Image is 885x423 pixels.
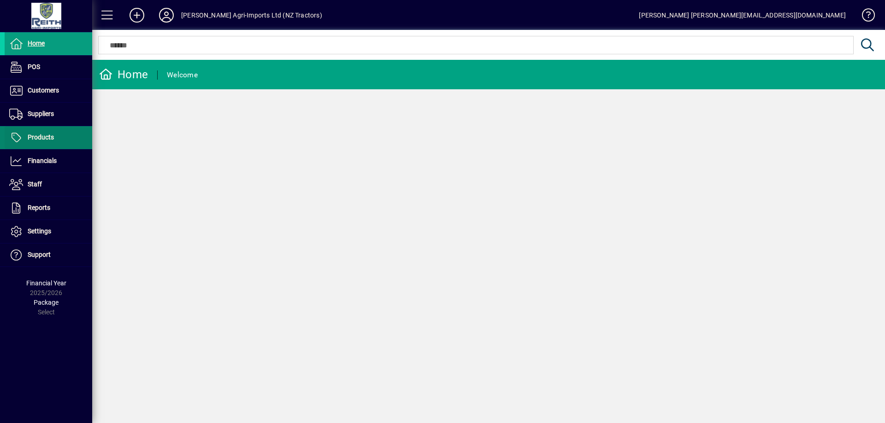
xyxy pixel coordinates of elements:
[5,103,92,126] a: Suppliers
[5,56,92,79] a: POS
[122,7,152,23] button: Add
[28,40,45,47] span: Home
[34,299,59,306] span: Package
[181,8,322,23] div: [PERSON_NAME] Agri-Imports Ltd (NZ Tractors)
[26,279,66,287] span: Financial Year
[28,251,51,258] span: Support
[5,220,92,243] a: Settings
[28,180,42,188] span: Staff
[5,79,92,102] a: Customers
[28,157,57,164] span: Financials
[28,204,50,211] span: Reports
[28,110,54,117] span: Suppliers
[5,173,92,196] a: Staff
[99,67,148,82] div: Home
[5,243,92,267] a: Support
[5,126,92,149] a: Products
[5,197,92,220] a: Reports
[855,2,873,32] a: Knowledge Base
[639,8,846,23] div: [PERSON_NAME] [PERSON_NAME][EMAIL_ADDRESS][DOMAIN_NAME]
[152,7,181,23] button: Profile
[28,133,54,141] span: Products
[5,150,92,173] a: Financials
[28,227,51,235] span: Settings
[28,87,59,94] span: Customers
[28,63,40,70] span: POS
[167,68,198,82] div: Welcome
